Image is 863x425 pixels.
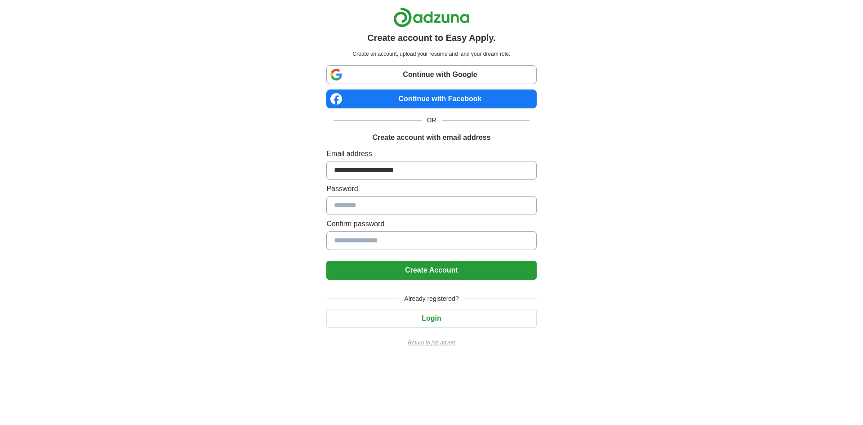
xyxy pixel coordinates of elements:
label: Email address [326,148,536,159]
span: Already registered? [399,294,464,304]
button: Create Account [326,261,536,280]
button: Login [326,309,536,328]
p: Create an account, upload your resume and land your dream role. [328,50,534,58]
a: Continue with Google [326,65,536,84]
label: Confirm password [326,219,536,229]
h1: Create account with email address [372,132,490,143]
a: Login [326,314,536,322]
a: Continue with Facebook [326,89,536,108]
label: Password [326,183,536,194]
h1: Create account to Easy Apply. [367,31,496,45]
span: OR [422,116,442,125]
a: Return to job advert [326,339,536,347]
img: Adzuna logo [393,7,470,27]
